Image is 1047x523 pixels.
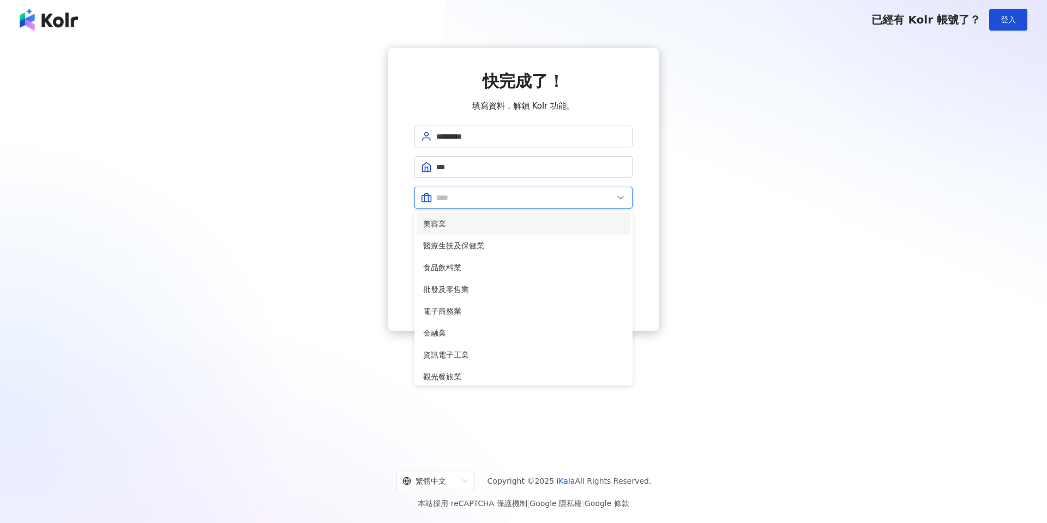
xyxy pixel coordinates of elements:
[871,13,980,26] span: 已經有 Kolr 帳號了？
[557,477,575,485] a: iKala
[582,499,585,508] span: |
[1001,15,1016,24] span: 登入
[989,9,1027,31] button: 登入
[418,497,629,510] span: 本站採用 reCAPTCHA 保護機制
[423,261,624,274] span: 食品飲料業
[423,305,624,317] span: 電子商務業
[527,499,530,508] span: |
[423,327,624,339] span: 金融業
[472,99,575,112] span: 填寫資料，解鎖 Kolr 功能。
[423,349,624,361] span: 資訊電子工業
[488,474,652,488] span: Copyright © 2025 All Rights Reserved.
[402,472,458,490] div: 繁體中文
[529,499,582,508] a: Google 隱私權
[20,9,78,31] img: logo
[483,72,564,91] span: 快完成了！
[423,371,624,383] span: 觀光餐旅業
[585,499,629,508] a: Google 條款
[423,283,624,295] span: 批發及零售業
[423,240,624,252] span: 醫療生技及保健業
[423,218,624,230] span: 美容業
